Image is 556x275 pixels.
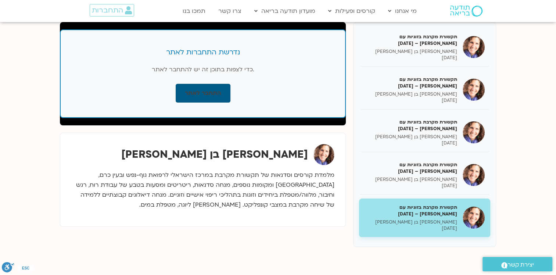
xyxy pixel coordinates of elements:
[324,4,379,18] a: קורסים ופעילות
[365,33,457,47] h5: תקשורת מקרבת בזוגיות עם [PERSON_NAME] – [DATE]
[463,79,485,101] img: תקשורת מקרבת בזוגיות עם שאנייה – 27/05/25
[365,119,457,132] h5: תקשורת מקרבת בזוגיות עם [PERSON_NAME] – [DATE]
[463,121,485,143] img: תקשורת מקרבת בזוגיות עם שאנייה – 03/06/25
[463,164,485,186] img: תקשורת מקרבת בזוגיות עם שאנייה – 10/06/25
[215,4,245,18] a: צרו קשר
[75,65,330,75] p: כדי לצפות בתוכן זה יש להתחבר לאתר.
[365,49,457,55] p: [PERSON_NAME] בן [PERSON_NAME]
[71,170,334,210] p: מלמדת קורסים וסדנאות של תקשורת מקרבת במרכז הישראלי לרפואת גוף-נפש ובעין כרם, [GEOGRAPHIC_DATA] ומ...
[75,48,330,57] h3: נדרשת התחברות לאתר
[121,147,308,161] strong: [PERSON_NAME] בן [PERSON_NAME]
[365,76,457,89] h5: תקשורת מקרבת בזוגיות עם [PERSON_NAME] – [DATE]
[365,97,457,104] p: [DATE]
[251,4,319,18] a: מועדון תודעה בריאה
[92,6,123,14] span: התחברות
[463,36,485,58] img: תקשורת מקרבת בזוגיות עם שאנייה – 20/05/25
[463,207,485,229] img: תקשורת מקרבת בזוגיות עם שאנייה – 17/06/25
[365,183,457,189] p: [DATE]
[90,4,134,17] a: התחברות
[365,134,457,140] p: [PERSON_NAME] בן [PERSON_NAME]
[483,257,552,271] a: יצירת קשר
[365,219,457,225] p: [PERSON_NAME] בן [PERSON_NAME]
[365,225,457,232] p: [DATE]
[450,6,483,17] img: תודעה בריאה
[176,84,230,103] a: התחבר לאתר
[179,4,209,18] a: תמכו בנו
[507,260,534,270] span: יצירת קשר
[365,161,457,175] h5: תקשורת מקרבת בזוגיות עם [PERSON_NAME] – [DATE]
[365,176,457,183] p: [PERSON_NAME] בן [PERSON_NAME]
[365,91,457,97] p: [PERSON_NAME] בן [PERSON_NAME]
[365,204,457,217] h5: תקשורת מקרבת בזוגיות עם [PERSON_NAME] – [DATE]
[384,4,420,18] a: מי אנחנו
[365,140,457,146] p: [DATE]
[365,55,457,61] p: [DATE]
[313,144,334,165] img: שאנייה כהן בן חיים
